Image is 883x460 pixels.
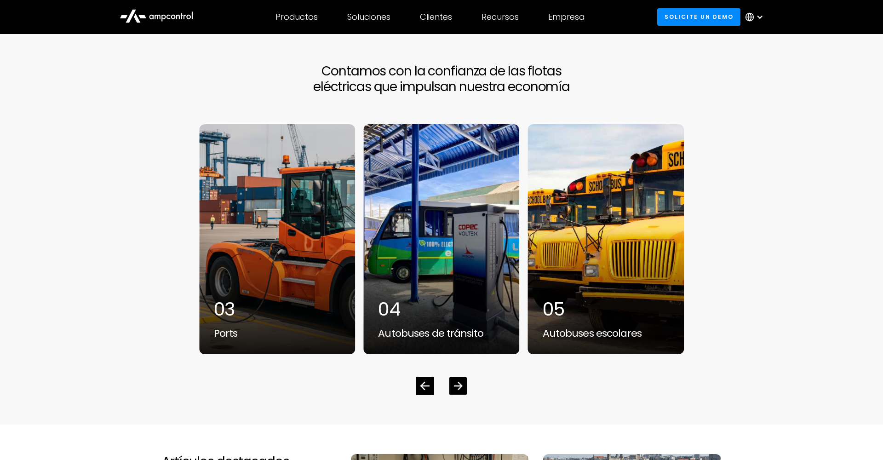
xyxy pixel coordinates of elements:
div: Clientes [420,12,452,22]
a: eletric terminal tractor at port03Ports [199,124,355,355]
div: Productos [275,12,318,22]
div: 04 [378,298,505,320]
div: Empresa [548,12,585,22]
div: Recursos [482,12,519,22]
div: Next slide [449,377,467,395]
a: EV bus operation with AI and software04Autobuses de tránsito [363,124,520,355]
div: 03 [214,298,340,320]
div: Soluciones [347,12,390,22]
div: Previous slide [416,377,434,395]
a: school buses in a row05Autobuses escolares [528,124,684,355]
div: Autobuses escolares [543,328,669,339]
div: 05 [543,298,669,320]
div: 3 / 7 [199,124,355,355]
div: 4 / 7 [363,124,520,355]
div: Ports [214,328,340,339]
a: Solicite un demo [657,8,740,25]
div: 5 / 7 [528,124,684,355]
h2: Contamos con la confianza de las flotas eléctricas que impulsan nuestra economía [199,63,684,94]
div: Autobuses de tránsito [378,328,505,339]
